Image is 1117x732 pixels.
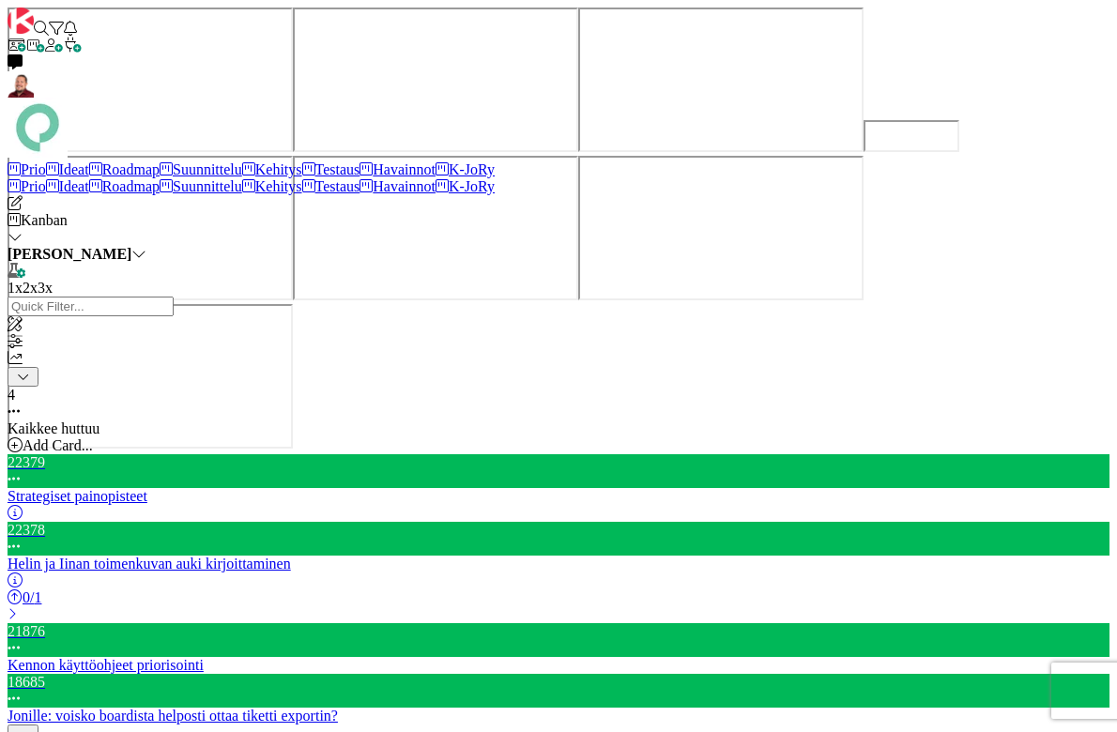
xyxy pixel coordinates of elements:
[8,674,1109,708] div: 18685
[8,623,1109,657] div: 21876
[8,304,293,449] iframe: UserGuiding AI Assistant
[8,522,1109,539] div: 22378
[46,178,89,194] a: Ideat
[8,420,99,436] span: Kaikkee huttuu
[89,161,160,177] a: Roadmap
[436,178,495,194] a: K-JoRy
[8,178,46,194] a: Prio
[23,437,93,453] span: Add Card...
[46,161,89,177] a: Ideat
[59,161,89,177] span: Ideat
[449,161,495,177] span: K-JoRy
[21,178,46,194] span: Prio
[89,178,160,194] a: Roadmap
[315,178,360,194] span: Testaus
[255,161,302,177] span: Kehitys
[8,623,1109,674] a: 21876Kennon käyttöohjeet priorisointi
[8,387,15,403] span: 4
[23,280,38,296] span: 2x
[160,178,242,194] a: Suunnittelu
[8,522,1109,572] div: 22378Helin ja Iinan toimenkuvan auki kirjoittaminen
[302,161,360,177] a: Testaus
[373,161,436,177] span: Havainnot
[59,178,89,194] span: Ideat
[102,161,160,177] span: Roadmap
[8,161,46,177] a: Prio
[578,156,864,300] iframe: UserGuiding AI Assistant Launcher
[360,161,436,177] a: Havainnot
[449,178,495,194] span: K-JoRy
[21,161,46,177] span: Prio
[8,657,1109,674] div: Kennon käyttöohjeet priorisointi
[8,674,1109,724] a: 18685Jonille: voisko boardista helposti ottaa tiketti exportin?
[315,161,360,177] span: Testaus
[38,280,53,296] span: 3x
[8,454,1109,471] div: 22379
[8,156,293,300] iframe: UserGuiding Knowledge Base
[8,454,1109,505] div: 22379Strategiset painopisteet
[8,556,1109,572] div: Helin ja Iinan toimenkuvan auki kirjoittaminen
[8,297,174,316] input: Quick Filter...
[436,161,495,177] a: K-JoRy
[302,178,360,194] a: Testaus
[8,454,1109,488] div: 22379
[8,98,68,158] img: avatar
[8,454,1109,522] a: 22379Strategiset painopisteet
[8,522,1109,623] a: 22378Helin ja Iinan toimenkuvan auki kirjoittaminen0/1
[8,674,1109,691] div: 18685
[360,178,436,194] a: Havainnot
[160,161,242,177] a: Suunnittelu
[173,178,242,194] span: Suunnittelu
[242,161,302,177] a: Kehitys
[293,156,578,300] iframe: UserGuiding Product Updates
[8,246,131,262] b: [PERSON_NAME]
[8,589,1109,623] div: 0/1
[8,708,1109,724] div: Jonille: voisko boardista helposti ottaa tiketti exportin?
[8,280,23,296] span: 1x
[242,178,302,194] a: Kehitys
[8,522,1109,556] div: 22378
[102,178,160,194] span: Roadmap
[373,178,436,194] span: Havainnot
[23,589,41,605] span: 0 / 1
[255,178,302,194] span: Kehitys
[173,161,242,177] span: Suunnittelu
[8,623,1109,640] div: 21876
[8,488,1109,505] div: Strategiset painopisteet
[21,212,68,228] span: Kanban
